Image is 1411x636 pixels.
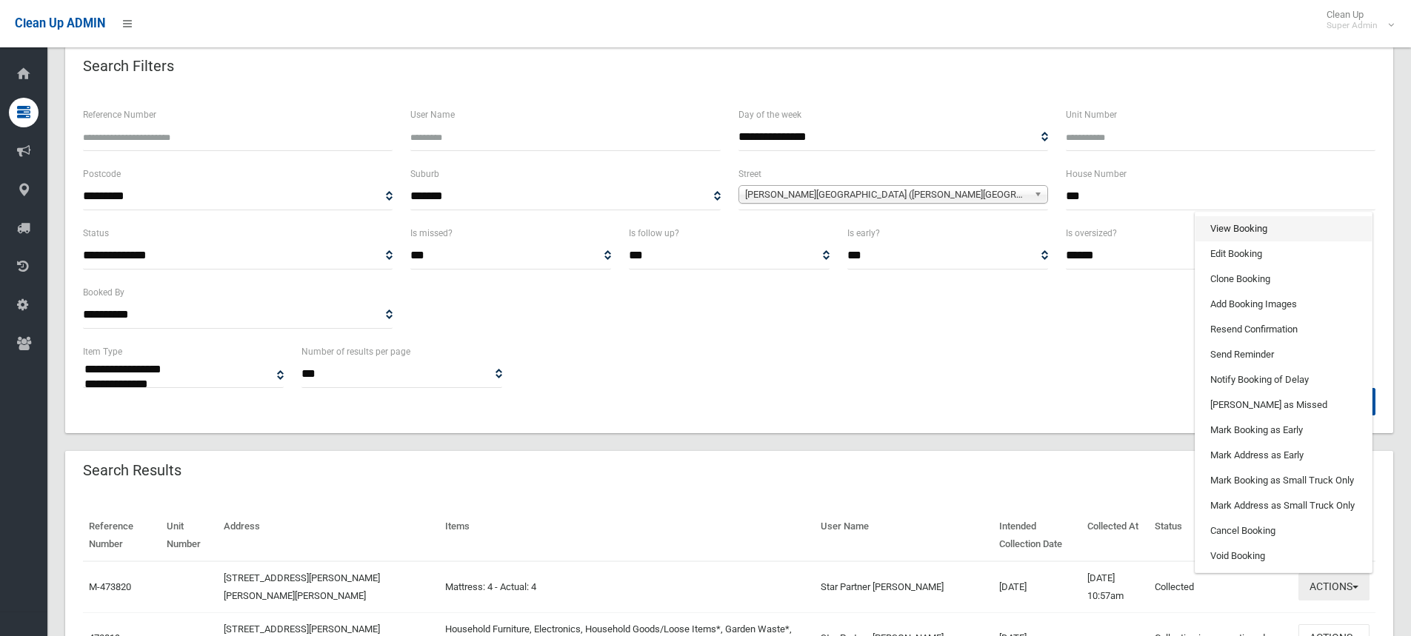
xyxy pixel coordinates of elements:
[1195,392,1372,418] a: [PERSON_NAME] as Missed
[1195,443,1372,468] a: Mark Address as Early
[993,510,1082,561] th: Intended Collection Date
[993,561,1082,613] td: [DATE]
[1149,561,1292,613] td: Collected
[1195,241,1372,267] a: Edit Booking
[65,52,192,81] header: Search Filters
[410,166,439,182] label: Suburb
[83,510,161,561] th: Reference Number
[745,186,1028,204] span: [PERSON_NAME][GEOGRAPHIC_DATA] ([PERSON_NAME][GEOGRAPHIC_DATA][PERSON_NAME])
[1066,107,1117,123] label: Unit Number
[83,284,124,301] label: Booked By
[1195,267,1372,292] a: Clone Booking
[1066,166,1127,182] label: House Number
[83,107,156,123] label: Reference Number
[161,510,218,561] th: Unit Number
[1081,510,1148,561] th: Collected At
[1195,292,1372,317] a: Add Booking Images
[847,225,880,241] label: Is early?
[1081,561,1148,613] td: [DATE] 10:57am
[439,510,815,561] th: Items
[1195,216,1372,241] a: View Booking
[1195,468,1372,493] a: Mark Booking as Small Truck Only
[1195,418,1372,443] a: Mark Booking as Early
[1195,317,1372,342] a: Resend Confirmation
[1319,9,1392,31] span: Clean Up
[1195,493,1372,518] a: Mark Address as Small Truck Only
[1327,20,1378,31] small: Super Admin
[301,344,410,360] label: Number of results per page
[1066,225,1117,241] label: Is oversized?
[738,107,801,123] label: Day of the week
[738,166,761,182] label: Street
[815,510,993,561] th: User Name
[1149,510,1292,561] th: Status
[1298,573,1370,600] button: Actions
[65,456,199,485] header: Search Results
[439,561,815,613] td: Mattress: 4 - Actual: 4
[1195,367,1372,392] a: Notify Booking of Delay
[410,107,455,123] label: User Name
[15,16,105,30] span: Clean Up ADMIN
[815,561,993,613] td: Star Partner [PERSON_NAME]
[1195,518,1372,543] a: Cancel Booking
[89,581,131,592] a: M-473820
[224,572,380,601] a: [STREET_ADDRESS][PERSON_NAME][PERSON_NAME][PERSON_NAME]
[1195,543,1372,569] a: Void Booking
[218,510,440,561] th: Address
[83,344,122,360] label: Item Type
[629,225,679,241] label: Is follow up?
[410,225,453,241] label: Is missed?
[83,225,109,241] label: Status
[1195,342,1372,367] a: Send Reminder
[83,166,121,182] label: Postcode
